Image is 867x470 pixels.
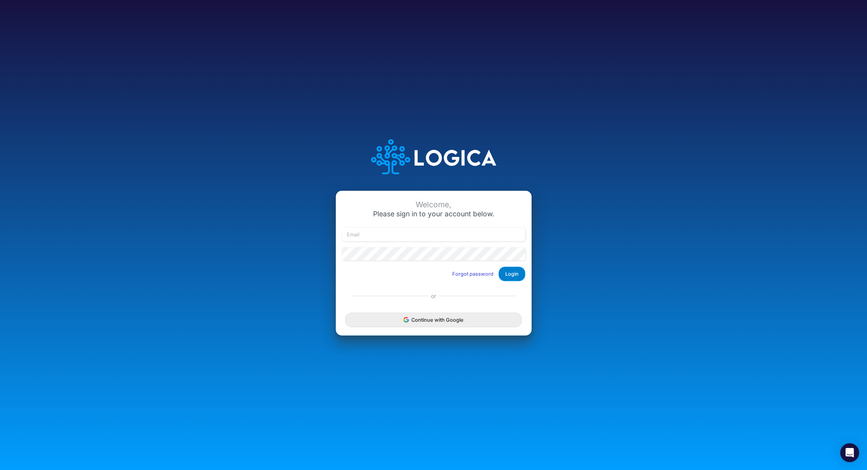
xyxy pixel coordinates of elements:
div: Welcome, [342,200,525,209]
span: Please sign in to your account below. [373,210,494,218]
button: Forgot password [447,267,499,280]
button: Continue with Google [345,313,521,327]
button: Login [499,267,525,281]
div: Open Intercom Messenger [840,443,859,462]
input: Email [342,228,525,241]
